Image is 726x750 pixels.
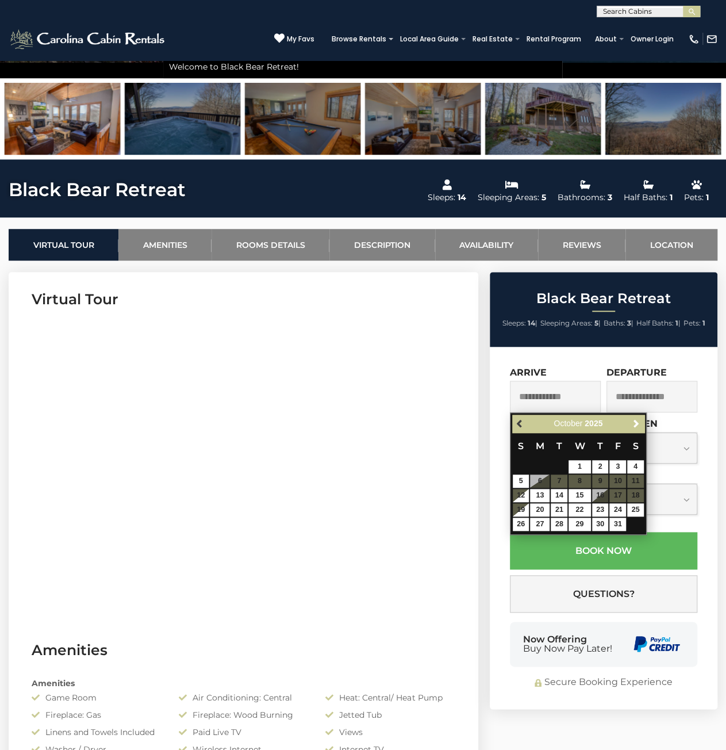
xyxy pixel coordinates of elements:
[467,31,518,47] a: Real Estate
[23,726,170,738] div: Linens and Towels Included
[609,503,626,516] a: 24
[485,83,601,155] img: 163267468
[365,83,481,155] img: 163267467
[23,709,170,721] div: Fireplace: Gas
[536,441,544,451] span: Monday
[627,319,631,327] strong: 3
[317,709,464,721] div: Jetted Tub
[23,678,464,689] div: Amenities
[502,316,537,331] li: |
[556,441,562,451] span: Tuesday
[636,316,681,331] li: |
[5,83,120,155] img: 163267466
[317,726,464,738] div: Views
[513,475,529,488] a: 5
[125,83,240,155] img: 163267469
[32,640,455,660] h3: Amenities
[568,503,590,516] a: 22
[274,33,314,45] a: My Favs
[513,518,529,531] a: 26
[538,229,625,261] a: Reviews
[554,419,582,428] span: October
[394,31,464,47] a: Local Area Guide
[604,319,625,327] span: Baths:
[702,319,705,327] strong: 1
[530,518,550,531] a: 27
[510,532,697,569] button: Book Now
[523,644,612,653] span: Buy Now Pay Later!
[625,31,679,47] a: Owner Login
[683,319,701,327] span: Pets:
[528,319,535,327] strong: 14
[329,229,435,261] a: Description
[516,419,525,428] span: Previous
[287,34,314,44] span: My Favs
[32,289,455,309] h3: Virtual Tour
[435,229,538,261] a: Availability
[530,503,550,516] a: 20
[625,229,717,261] a: Location
[615,441,621,451] span: Friday
[609,518,626,531] a: 31
[568,518,590,531] a: 29
[592,518,609,531] a: 30
[510,676,697,689] div: Secure Booking Experience
[493,291,715,306] h2: Black Bear Retreat
[170,709,317,721] div: Fireplace: Wood Burning
[568,460,590,473] a: 1
[627,460,644,473] a: 4
[605,83,721,155] img: 163267491
[170,726,317,738] div: Paid Live TV
[597,441,603,451] span: Thursday
[551,518,567,531] a: 28
[510,575,697,613] button: Questions?
[627,503,644,516] a: 25
[629,416,643,431] a: Next
[513,416,528,431] a: Previous
[631,419,640,428] span: Next
[326,31,392,47] a: Browse Rentals
[317,692,464,703] div: Heat: Central/ Heat Pump
[521,31,587,47] a: Rental Program
[513,489,529,502] a: 12
[9,229,118,261] a: Virtual Tour
[706,33,717,45] img: mail-regular-white.png
[592,503,609,516] a: 23
[688,33,700,45] img: phone-regular-white.png
[23,692,170,703] div: Game Room
[245,83,360,155] img: 163267505
[513,503,529,516] a: 19
[568,489,590,502] a: 15
[633,441,639,451] span: Saturday
[518,441,524,451] span: Sunday
[609,460,626,473] a: 3
[212,229,329,261] a: Rooms Details
[502,319,526,327] span: Sleeps:
[636,319,674,327] span: Half Baths:
[574,441,585,451] span: Wednesday
[523,635,612,653] div: Now Offering
[540,319,593,327] span: Sleeping Areas:
[675,319,678,327] strong: 1
[118,229,212,261] a: Amenities
[510,367,547,378] label: Arrive
[551,503,567,516] a: 21
[606,367,667,378] label: Departure
[589,31,623,47] a: About
[585,419,602,428] span: 2025
[163,55,562,78] div: Welcome to Black Bear Retreat!
[540,316,601,331] li: |
[551,489,567,502] a: 14
[170,692,317,703] div: Air Conditioning: Central
[594,319,598,327] strong: 5
[9,28,168,51] img: White-1-2.png
[604,316,633,331] li: |
[530,489,550,502] a: 13
[592,460,609,473] a: 2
